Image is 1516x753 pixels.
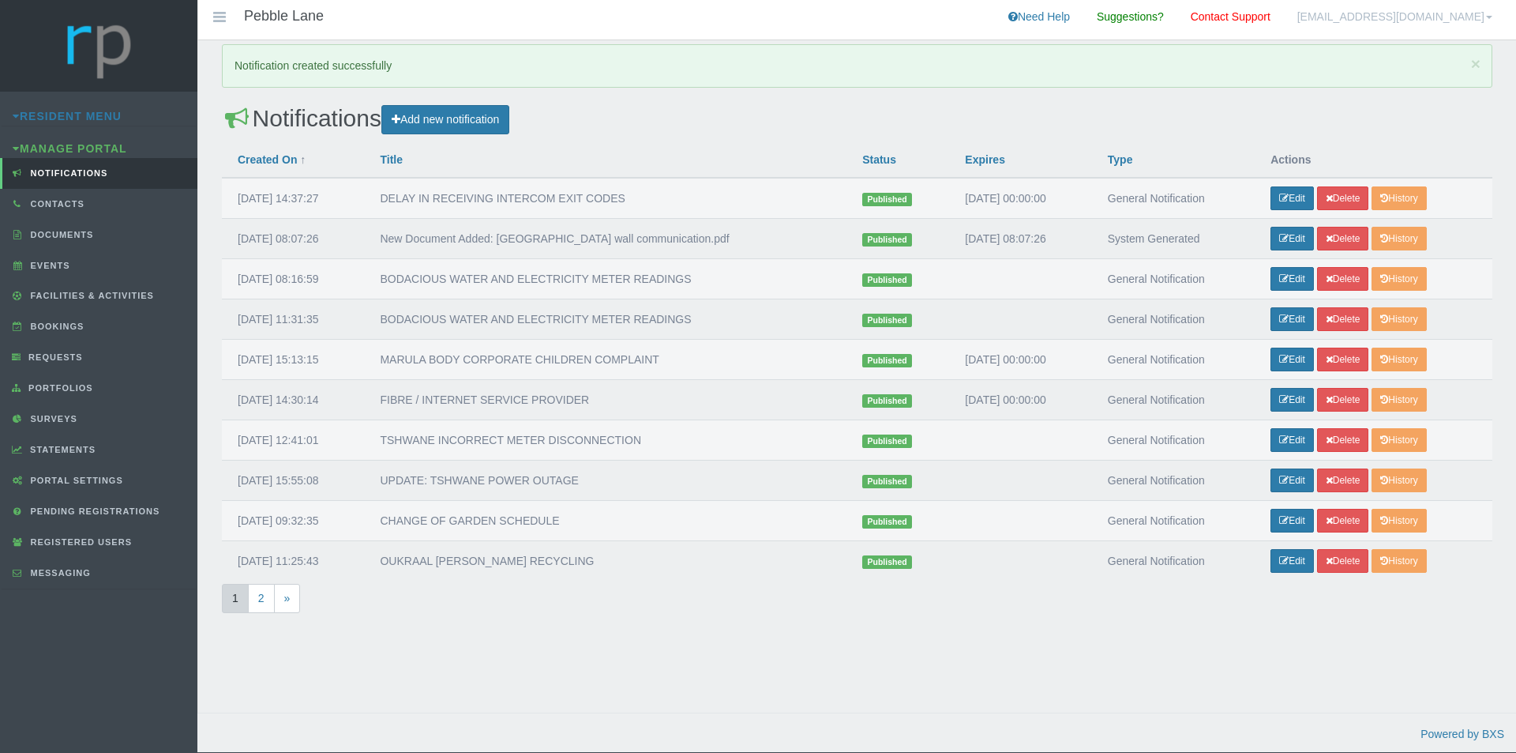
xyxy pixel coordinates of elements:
td: [DATE] 11:31:35 [222,299,364,340]
td: FIBRE / INTERNET SERVICE PROVIDER [364,380,846,420]
td: [DATE] 08:16:59 [222,259,364,299]
span: Bookings [27,322,84,331]
span: Requests [24,352,83,362]
a: History [1372,186,1426,210]
a: Created On [238,153,297,166]
td: General Notification [1092,259,1255,299]
span: Contacts [27,199,84,209]
td: [DATE] 12:41:01 [222,420,364,461]
a: Edit [1270,428,1314,452]
div: Notification created successfully [222,44,1492,88]
a: History [1372,428,1426,452]
td: CHANGE OF GARDEN SCHEDULE [364,501,846,541]
a: History [1372,509,1426,533]
span: Messaging [27,568,91,578]
a: History [1372,267,1426,291]
td: [DATE] 15:55:08 [222,461,364,501]
span: Published [862,233,912,247]
h4: Pebble Lane [244,9,324,24]
td: [DATE] 00:00:00 [949,178,1091,219]
a: History [1372,307,1426,331]
span: Published [862,314,912,327]
span: Portfolios [24,383,93,393]
span: Portal Settings [27,476,123,485]
td: General Notification [1092,420,1255,461]
a: Delete [1317,227,1369,250]
td: MARULA BODY CORPORATE CHILDREN COMPLAINT [364,340,846,380]
a: Edit [1270,388,1314,412]
a: Type [1108,153,1133,166]
a: Delete [1317,428,1369,452]
td: TSHWANE INCORRECT METER DISCONNECTION [364,420,846,461]
span: × [1471,55,1480,73]
a: Edit [1270,469,1314,492]
span: Documents [27,230,94,239]
span: Published [862,354,912,367]
a: Edit [1270,509,1314,533]
td: General Notification [1092,461,1255,501]
a: History [1372,348,1426,371]
a: Edit [1270,267,1314,291]
td: [DATE] 09:32:35 [222,501,364,541]
td: General Notification [1092,299,1255,340]
td: [DATE] 08:07:26 [949,219,1091,259]
span: Published [862,273,912,287]
td: General Notification [1092,380,1255,420]
h2: Notifications [222,105,1492,134]
a: Powered by BXS [1420,728,1504,740]
a: Resident Menu [13,110,122,122]
a: History [1372,549,1426,573]
a: History [1372,227,1426,250]
td: General Notification [1092,501,1255,541]
a: Delete [1317,509,1369,533]
span: Statements [26,445,96,454]
span: Surveys [27,414,77,424]
a: Delete [1317,267,1369,291]
span: Facilities & Activities [27,291,154,300]
span: Published [862,515,912,529]
td: BODACIOUS WATER AND ELECTRICITY METER READINGS [364,259,846,299]
a: Delete [1317,348,1369,371]
span: Published [862,555,912,569]
td: OUKRAAL [PERSON_NAME] RECYCLING [364,541,846,582]
a: History [1372,469,1426,492]
td: [DATE] 15:13:15 [222,340,364,380]
td: General Notification [1092,541,1255,582]
td: New Document Added: [GEOGRAPHIC_DATA] wall communication.pdf [364,219,846,259]
a: 2 [248,584,275,613]
a: Delete [1317,388,1369,412]
a: Expires [965,153,1005,166]
a: Edit [1270,186,1314,210]
td: [DATE] 14:30:14 [222,380,364,420]
span: Published [862,394,912,408]
a: Edit [1270,549,1314,573]
a: Manage Portal [13,142,127,155]
span: Registered Users [27,537,132,547]
a: Status [862,153,896,166]
a: History [1372,388,1426,412]
span: Published [862,475,912,488]
span: 1 [222,584,249,613]
a: Delete [1317,469,1369,492]
td: DELAY IN RECEIVING INTERCOM EXIT CODES [364,178,846,219]
a: Edit [1270,227,1314,250]
a: Delete [1317,307,1369,331]
td: [DATE] 08:07:26 [222,219,364,259]
td: [DATE] 00:00:00 [949,340,1091,380]
td: General Notification [1092,178,1255,219]
td: UPDATE: TSHWANE POWER OUTAGE [364,461,846,501]
td: General Notification [1092,340,1255,380]
span: Notifications [27,168,108,178]
td: [DATE] 14:37:27 [222,178,364,219]
a: Add new notification [381,105,509,134]
span: Events [27,261,70,270]
td: [DATE] 11:25:43 [222,541,364,582]
span: Published [862,435,912,448]
a: Title [380,153,403,166]
a: Edit [1270,348,1314,371]
a: » [274,584,301,613]
td: [DATE] 00:00:00 [949,380,1091,420]
span: Published [862,193,912,206]
span: Pending Registrations [27,506,160,516]
span: Actions [1270,153,1311,166]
